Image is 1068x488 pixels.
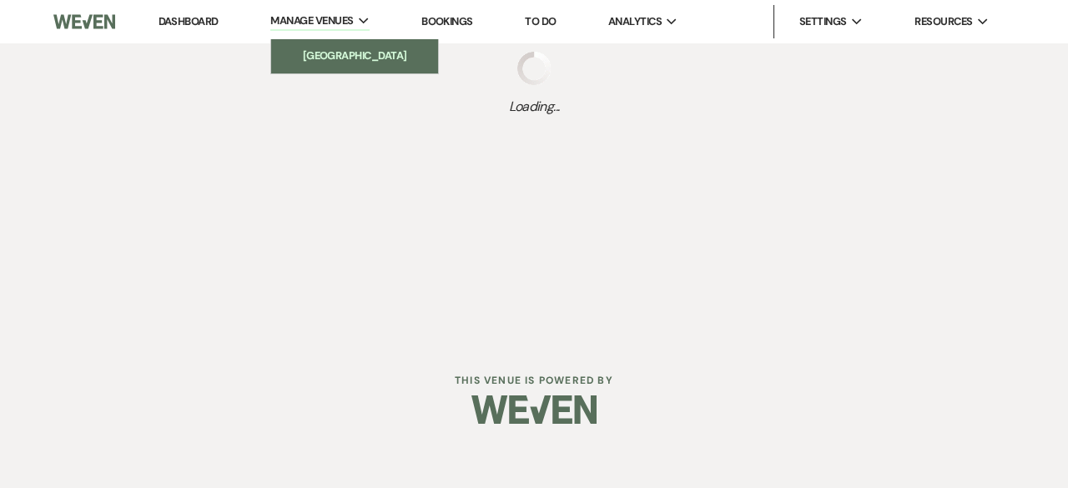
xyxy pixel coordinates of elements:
img: loading spinner [517,52,551,85]
a: [GEOGRAPHIC_DATA] [271,39,438,73]
span: Settings [799,13,847,30]
span: Analytics [608,13,662,30]
img: Weven Logo [471,380,597,439]
span: Resources [914,13,972,30]
a: Dashboard [159,14,219,28]
span: Loading... [509,97,560,117]
li: [GEOGRAPHIC_DATA] [280,48,430,64]
span: Manage Venues [270,13,353,29]
a: To Do [525,14,556,28]
img: Weven Logo [53,4,115,39]
a: Bookings [421,14,473,28]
